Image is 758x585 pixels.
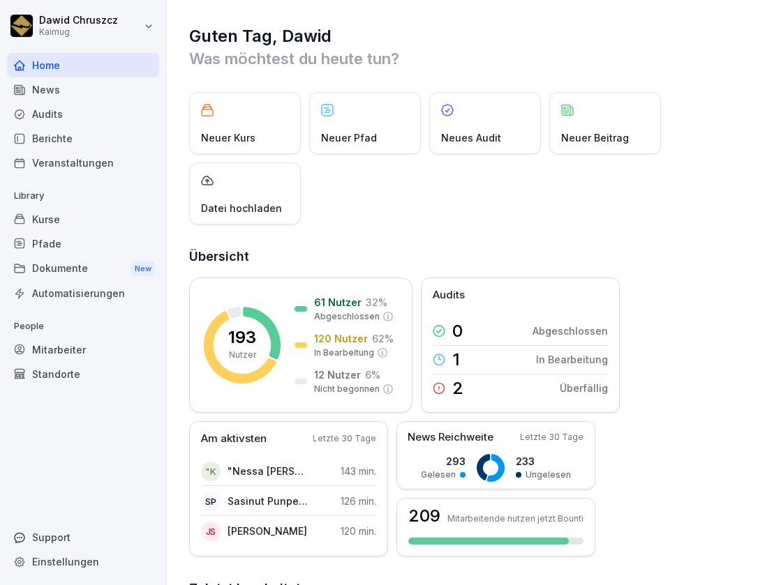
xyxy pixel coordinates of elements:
p: 2 [452,380,463,397]
p: People [7,315,159,337]
div: Support [7,525,159,549]
p: Kaimug [39,27,118,37]
a: Berichte [7,126,159,151]
p: 6 % [365,367,380,382]
a: Mitarbeiter [7,337,159,362]
a: Audits [7,102,159,126]
p: 126 min. [341,494,376,508]
p: Neuer Pfad [321,130,377,145]
h2: Übersicht [189,247,737,266]
div: Dokumente [7,256,159,282]
a: Veranstaltungen [7,151,159,175]
a: Automatisierungen [7,281,159,305]
p: Dawid Chruszcz [39,15,118,26]
p: 32 % [366,295,387,310]
p: Abgeschlossen [533,324,608,338]
a: Kurse [7,207,159,231]
p: Mitarbeitende nutzen jetzt Bounti [447,513,584,524]
div: New [131,261,155,277]
p: 61 Nutzer [314,295,362,310]
p: Nutzer [229,349,256,361]
a: Pfade [7,231,159,256]
a: News [7,77,159,102]
p: 233 [516,454,571,469]
p: 120 min. [341,524,376,538]
a: Standorte [7,362,159,386]
p: Überfällig [560,381,608,395]
p: Letzte 30 Tage [313,432,376,445]
div: "K [201,462,221,481]
p: Audits [433,287,465,303]
p: In Bearbeitung [536,352,608,367]
p: 193 [228,329,256,346]
p: 0 [452,323,463,340]
div: JS [201,522,221,541]
p: 62 % [372,331,394,346]
a: Home [7,53,159,77]
a: Einstellungen [7,549,159,574]
p: 12 Nutzer [314,367,361,382]
p: 143 min. [341,464,376,478]
p: Neuer Kurs [201,130,255,145]
p: Letzte 30 Tage [520,431,584,443]
p: Datei hochladen [201,201,282,215]
div: SP [201,492,221,511]
h3: 209 [408,508,440,524]
p: Am aktivsten [201,431,267,447]
a: DokumenteNew [7,256,159,282]
p: 1 [452,351,460,368]
p: Neuer Beitrag [561,130,629,145]
p: Nicht begonnen [314,383,380,395]
p: "Nessa [PERSON_NAME] [228,464,308,478]
p: 293 [421,454,466,469]
p: Ungelesen [526,469,571,481]
p: Sasinut Punpeng [228,494,308,508]
p: 120 Nutzer [314,331,368,346]
p: Abgeschlossen [314,310,380,323]
p: Neues Audit [441,130,501,145]
p: Was möchtest du heute tun? [189,47,737,70]
p: Library [7,185,159,207]
p: Gelesen [421,469,456,481]
p: In Bearbeitung [314,347,374,359]
p: [PERSON_NAME] [228,524,307,538]
h1: Guten Tag, Dawid [189,25,737,47]
p: News Reichweite [408,430,493,446]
